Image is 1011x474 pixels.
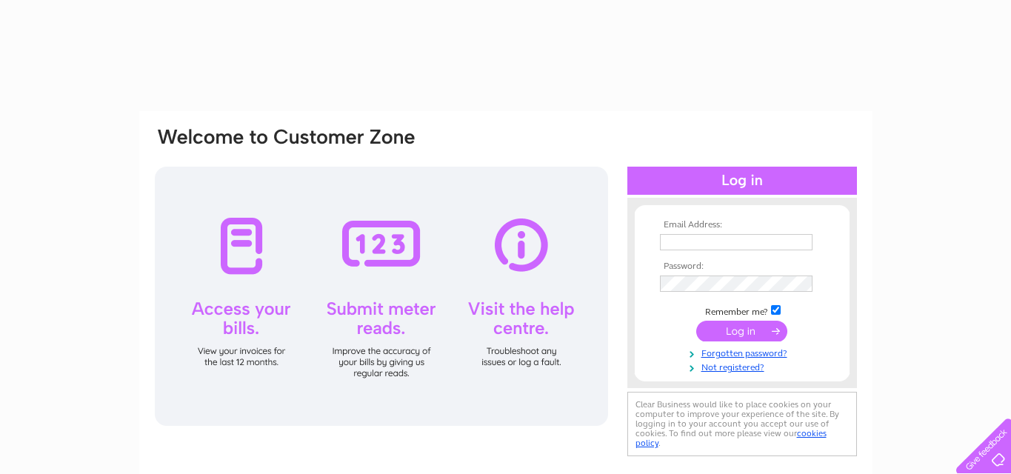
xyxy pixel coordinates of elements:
input: Submit [696,321,787,341]
a: cookies policy [635,428,827,448]
th: Email Address: [656,220,828,230]
th: Password: [656,261,828,272]
div: Clear Business would like to place cookies on your computer to improve your experience of the sit... [627,392,857,456]
td: Remember me? [656,303,828,318]
a: Not registered? [660,359,828,373]
a: Forgotten password? [660,345,828,359]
